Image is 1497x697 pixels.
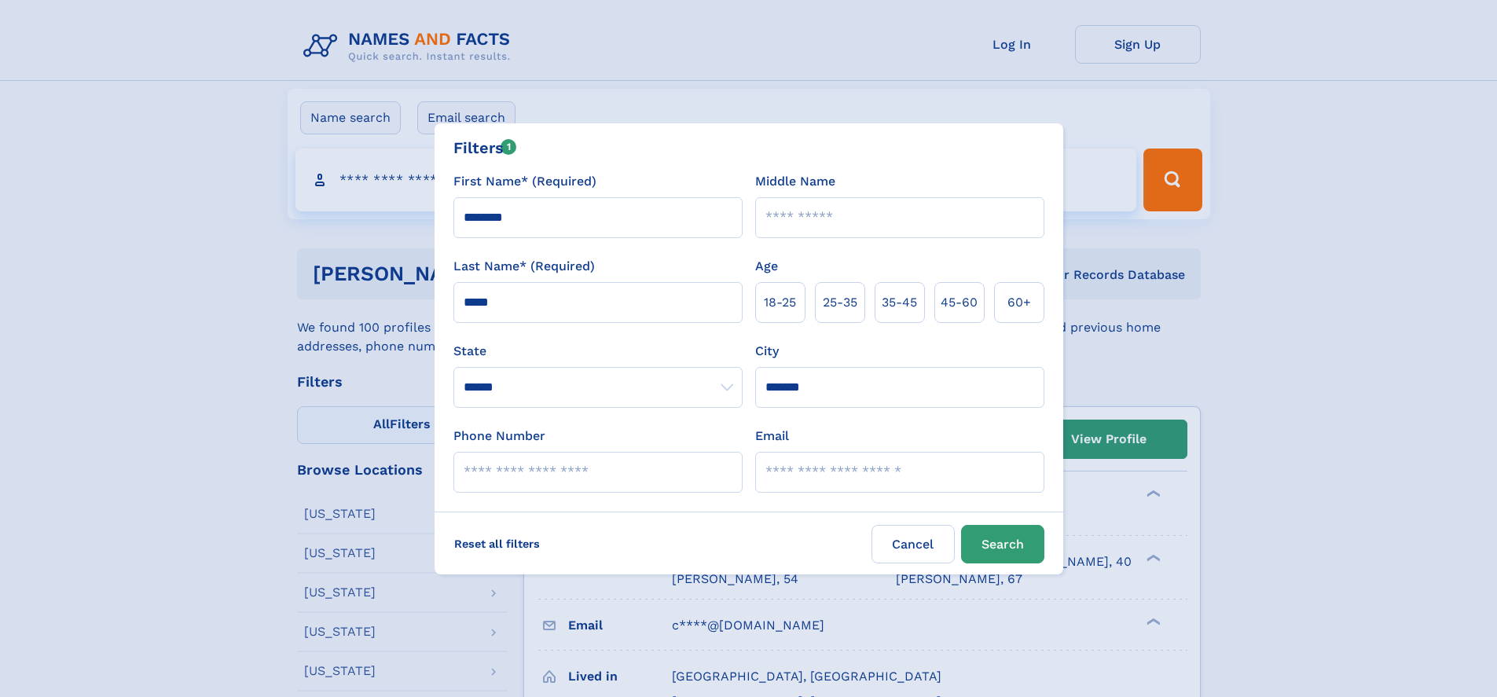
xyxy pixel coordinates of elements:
[823,293,857,312] span: 25‑35
[444,525,550,563] label: Reset all filters
[453,172,596,191] label: First Name* (Required)
[755,342,779,361] label: City
[755,427,789,446] label: Email
[755,172,835,191] label: Middle Name
[453,257,595,276] label: Last Name* (Required)
[764,293,796,312] span: 18‑25
[941,293,978,312] span: 45‑60
[453,427,545,446] label: Phone Number
[1007,293,1031,312] span: 60+
[882,293,917,312] span: 35‑45
[755,257,778,276] label: Age
[453,136,517,160] div: Filters
[961,525,1044,563] button: Search
[871,525,955,563] label: Cancel
[453,342,743,361] label: State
